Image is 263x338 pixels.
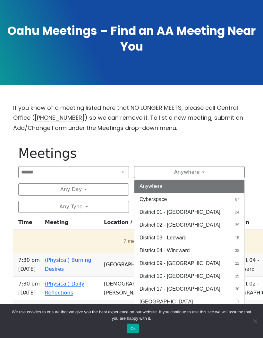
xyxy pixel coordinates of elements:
[140,260,220,267] span: District 09 - [GEOGRAPHIC_DATA]
[134,166,245,178] button: Anywhere
[10,309,253,322] span: We use cookies to ensure that we give you the best experience on our website. If you continue to ...
[134,193,244,206] button: Cyberspace67 results
[235,261,239,266] span: 22 results
[235,222,239,228] span: 39 results
[140,247,190,254] span: District 04 - Windward
[235,209,239,215] span: 24 results
[101,253,165,277] td: [GEOGRAPHIC_DATA]
[13,218,42,230] th: Time
[134,206,244,219] button: District 01 - [GEOGRAPHIC_DATA]24 results
[140,234,187,242] span: District 03 - Leeward
[134,283,244,295] button: District 17 - [GEOGRAPHIC_DATA]30 results
[117,166,129,178] button: Search
[18,265,40,274] span: [DATE]
[18,183,129,196] button: Any Day
[134,244,244,257] button: District 04 - Windward38 results
[140,196,167,203] span: Cyberspace
[134,231,244,244] button: District 03 - Leeward15 results
[235,248,239,253] span: 38 results
[6,23,257,55] h1: Oahu Meetings – Find an AA Meeting Near You
[101,277,165,300] td: [DEMOGRAPHIC_DATA][PERSON_NAME]
[140,298,193,306] span: [GEOGRAPHIC_DATA]
[140,208,220,216] span: District 01 - [GEOGRAPHIC_DATA]
[127,324,139,333] button: Ok
[134,219,244,231] button: District 02 - [GEOGRAPHIC_DATA]39 results
[134,180,245,309] div: Anywhere
[140,272,220,280] span: District 10 - [GEOGRAPHIC_DATA]
[45,281,84,296] a: (Physical) Daily Reflections
[237,299,239,305] span: 1 result
[252,318,258,324] span: No
[18,288,40,297] span: [DATE]
[140,221,220,229] span: District 02 - [GEOGRAPHIC_DATA]
[18,279,40,288] span: 7:30 PM
[134,180,244,193] button: Anywhere
[45,257,91,272] a: (Physical) Burning Desires
[235,286,239,292] span: 30 results
[235,273,239,279] span: 35 results
[101,218,165,230] th: Location / Group
[13,103,250,133] p: If you know of a meeting listed here that NO LONGER MEETS, please call Central Office ( ) so we c...
[235,235,239,241] span: 15 results
[18,201,129,213] button: Any Type
[235,197,239,202] span: 67 results
[18,256,40,265] span: 7:30 PM
[134,257,244,270] button: District 09 - [GEOGRAPHIC_DATA]22 results
[18,303,40,312] span: 9:00 PM
[42,218,101,230] th: Meeting
[18,166,117,178] input: Search
[140,285,220,293] span: District 17 - [GEOGRAPHIC_DATA]
[134,270,244,283] button: District 10 - [GEOGRAPHIC_DATA]35 results
[134,295,244,308] button: [GEOGRAPHIC_DATA]1 result
[18,146,245,161] h1: Meetings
